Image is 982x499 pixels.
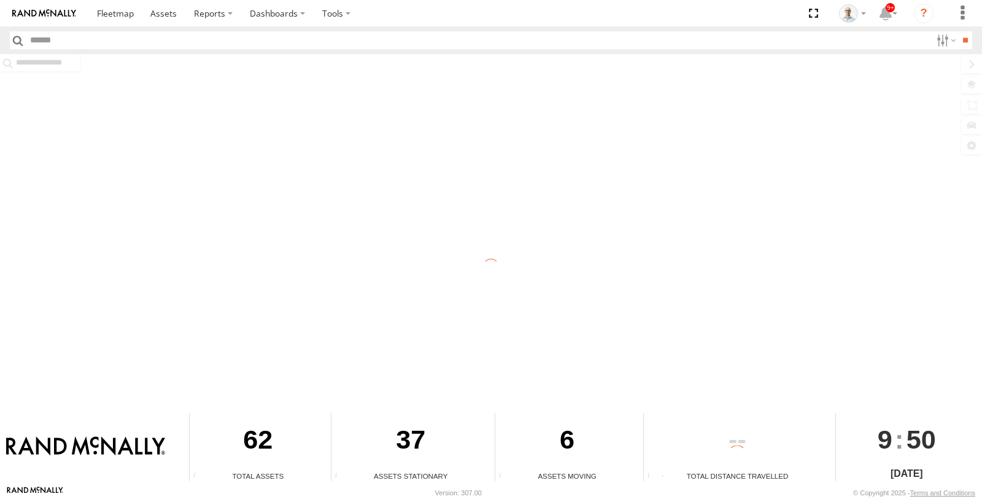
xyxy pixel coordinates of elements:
[644,472,662,481] div: Total distance travelled by all assets within specified date range and applied filters
[6,436,165,457] img: Rand McNally
[836,413,978,466] div: :
[853,489,975,497] div: © Copyright 2025 -
[7,487,63,499] a: Visit our Website
[435,489,482,497] div: Version: 307.00
[932,31,958,49] label: Search Filter Options
[495,472,514,481] div: Total number of assets current in transit.
[190,413,326,471] div: 62
[835,4,870,23] div: Kurt Byers
[190,472,208,481] div: Total number of Enabled Assets
[878,413,892,466] span: 9
[331,472,350,481] div: Total number of assets current stationary.
[331,471,490,481] div: Assets Stationary
[836,466,978,481] div: [DATE]
[644,471,830,481] div: Total Distance Travelled
[907,413,936,466] span: 50
[331,413,490,471] div: 37
[495,413,639,471] div: 6
[910,489,975,497] a: Terms and Conditions
[12,9,76,18] img: rand-logo.svg
[914,4,934,23] i: ?
[190,471,326,481] div: Total Assets
[495,471,639,481] div: Assets Moving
